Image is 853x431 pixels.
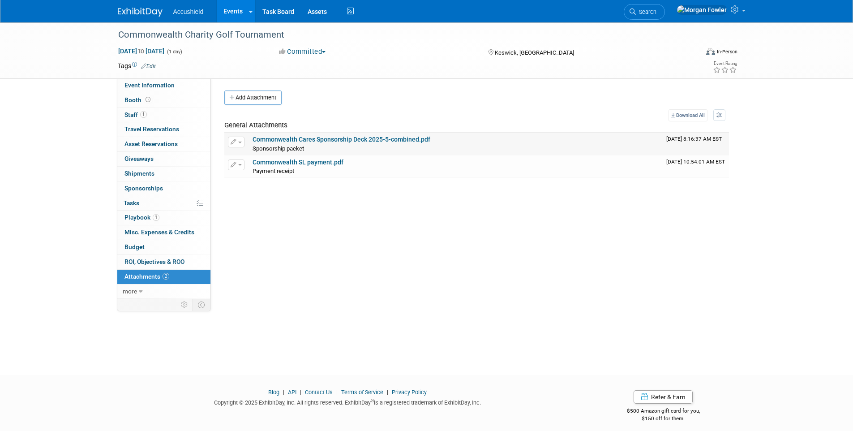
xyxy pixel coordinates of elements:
[124,111,147,118] span: Staff
[117,167,210,181] a: Shipments
[624,4,665,20] a: Search
[117,122,210,137] a: Travel Reservations
[124,258,184,265] span: ROI, Objectives & ROO
[117,137,210,151] a: Asset Reservations
[118,8,163,17] img: ExhibitDay
[677,5,727,15] img: Morgan Fowler
[117,284,210,299] a: more
[669,109,707,121] a: Download All
[253,136,430,143] a: Commonwealth Cares Sponsorship Deck 2025-5-combined.pdf
[298,389,304,396] span: |
[716,48,737,55] div: In-Person
[392,389,427,396] a: Privacy Policy
[124,155,154,162] span: Giveaways
[288,389,296,396] a: API
[663,155,729,178] td: Upload Timestamp
[177,299,193,310] td: Personalize Event Tab Strip
[117,196,210,211] a: Tasks
[117,108,210,122] a: Staff1
[663,133,729,155] td: Upload Timestamp
[305,389,333,396] a: Contact Us
[634,390,693,404] a: Refer & Earn
[124,185,163,192] span: Sponsorships
[117,211,210,225] a: Playbook1
[140,111,147,118] span: 1
[253,168,294,174] span: Payment receipt
[124,140,178,147] span: Asset Reservations
[591,415,736,422] div: $150 off for them.
[646,47,738,60] div: Event Format
[117,93,210,108] a: Booth
[117,255,210,269] a: ROI, Objectives & ROO
[224,91,282,105] button: Add Attachment
[224,121,287,129] span: General Attachments
[276,47,329,56] button: Committed
[124,273,169,280] span: Attachments
[166,49,182,55] span: (1 day)
[666,136,722,142] span: Upload Timestamp
[117,152,210,166] a: Giveaways
[123,288,137,295] span: more
[118,397,578,407] div: Copyright © 2025 ExhibitDay, Inc. All rights reserved. ExhibitDay is a registered trademark of Ex...
[371,398,374,403] sup: ®
[124,82,175,89] span: Event Information
[117,240,210,254] a: Budget
[385,389,390,396] span: |
[666,159,725,165] span: Upload Timestamp
[124,96,152,103] span: Booth
[124,199,139,207] span: Tasks
[281,389,287,396] span: |
[141,63,156,69] a: Edit
[591,401,736,422] div: $500 Amazon gift card for you,
[118,47,165,55] span: [DATE] [DATE]
[137,47,146,55] span: to
[117,270,210,284] a: Attachments2
[117,181,210,196] a: Sponsorships
[253,145,304,152] span: Sponsorship packet
[118,61,156,70] td: Tags
[636,9,656,15] span: Search
[495,49,574,56] span: Keswick, [GEOGRAPHIC_DATA]
[124,214,159,221] span: Playbook
[124,228,194,236] span: Misc. Expenses & Credits
[334,389,340,396] span: |
[117,225,210,240] a: Misc. Expenses & Credits
[153,214,159,221] span: 1
[253,159,343,166] a: Commonwealth SL payment.pdf
[124,170,154,177] span: Shipments
[144,96,152,103] span: Booth not reserved yet
[713,61,737,66] div: Event Rating
[192,299,210,310] td: Toggle Event Tabs
[117,78,210,93] a: Event Information
[163,273,169,280] span: 2
[124,125,179,133] span: Travel Reservations
[115,27,685,43] div: Commonwealth Charity Golf Tournament
[706,48,715,55] img: Format-Inperson.png
[341,389,383,396] a: Terms of Service
[268,389,279,396] a: Blog
[173,8,204,15] span: Accushield
[124,243,145,250] span: Budget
